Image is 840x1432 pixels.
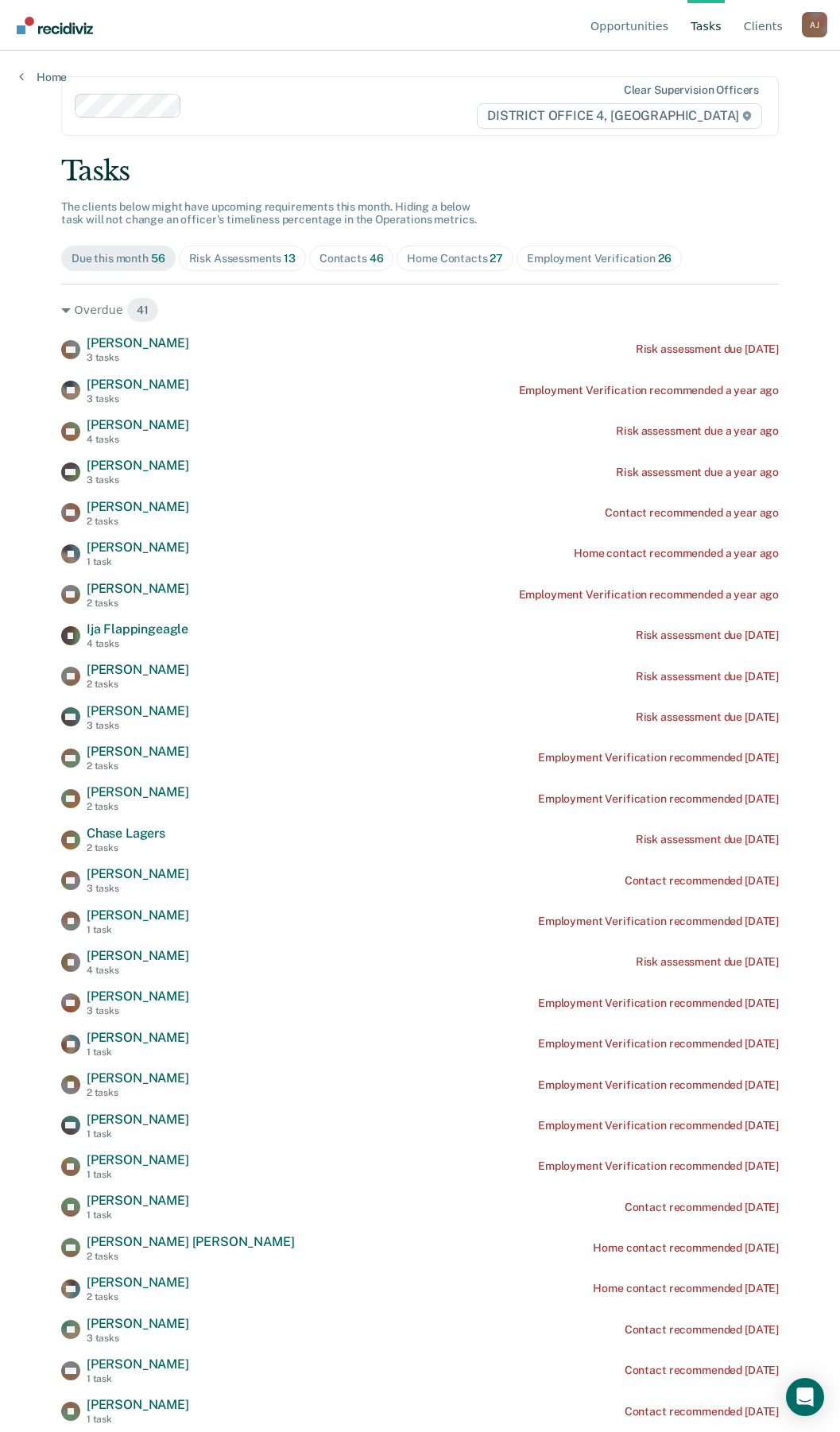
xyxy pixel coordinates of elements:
div: 1 task [87,1169,189,1180]
span: [PERSON_NAME] [87,377,189,392]
span: The clients below might have upcoming requirements this month. Hiding a below task will not chang... [61,200,477,226]
div: 1 task [87,1128,189,1140]
span: [PERSON_NAME] [87,908,189,923]
span: [PERSON_NAME] [PERSON_NAME] [87,1234,295,1249]
div: 3 tasks [87,393,189,404]
span: 46 [370,252,384,265]
span: [PERSON_NAME] [87,1397,189,1412]
div: 2 tasks [87,516,189,527]
div: 2 tasks [87,598,189,609]
span: [PERSON_NAME] [87,1112,189,1127]
div: 3 tasks [87,1333,189,1344]
div: 1 task [87,556,189,567]
span: DISTRICT OFFICE 4, [GEOGRAPHIC_DATA] [477,103,762,129]
span: 41 [126,297,159,323]
div: 3 tasks [87,1005,189,1016]
span: [PERSON_NAME] [87,948,189,963]
div: 2 tasks [87,842,165,853]
span: [PERSON_NAME] [87,335,189,350]
div: Contact recommended [DATE] [625,1201,779,1214]
span: [PERSON_NAME] [87,703,189,718]
div: Contact recommended [DATE] [625,1364,779,1377]
span: [PERSON_NAME] [87,1030,189,1045]
span: [PERSON_NAME] [87,1070,189,1086]
div: Contact recommended a year ago [605,506,779,520]
div: Home contact recommended [DATE] [593,1241,779,1255]
span: [PERSON_NAME] [87,417,189,432]
span: [PERSON_NAME] [87,744,189,759]
div: 1 task [87,1209,189,1221]
span: [PERSON_NAME] [87,458,189,473]
span: [PERSON_NAME] [87,784,189,799]
div: Employment Verification [527,252,671,265]
div: Employment Verification recommended a year ago [519,588,780,602]
div: 2 tasks [87,761,189,772]
div: Employment Verification recommended [DATE] [538,915,779,928]
div: 1 task [87,1373,189,1384]
span: [PERSON_NAME] [87,1275,189,1290]
div: Employment Verification recommended [DATE] [538,1037,779,1051]
div: Risk assessment due [DATE] [636,833,779,846]
div: 1 task [87,1047,189,1058]
div: 2 tasks [87,801,189,812]
span: [PERSON_NAME] [87,581,189,596]
div: Employment Verification recommended [DATE] [538,751,779,764]
div: Risk assessment due [DATE] [636,955,779,969]
span: 13 [284,252,296,265]
div: Risk assessment due [DATE] [636,343,779,356]
div: Clear supervision officers [624,83,759,97]
div: Contacts [319,252,384,265]
div: 2 tasks [87,1087,189,1098]
span: Ija Flappingeagle [87,621,188,637]
span: [PERSON_NAME] [87,1357,189,1372]
span: 27 [490,252,503,265]
div: Risk assessment due a year ago [616,466,779,479]
div: 4 tasks [87,965,189,976]
div: Risk assessment due a year ago [616,424,779,438]
div: Employment Verification recommended [DATE] [538,1119,779,1132]
span: [PERSON_NAME] [87,540,189,555]
div: Contact recommended [DATE] [625,1405,779,1418]
div: Risk assessment due [DATE] [636,710,779,724]
a: Home [19,70,67,84]
div: 2 tasks [87,679,189,690]
div: 1 task [87,1414,189,1425]
div: 3 tasks [87,474,189,486]
div: Employment Verification recommended [DATE] [538,1078,779,1092]
div: 2 tasks [87,1291,189,1302]
span: [PERSON_NAME] [87,1316,189,1331]
div: 4 tasks [87,434,189,445]
div: Risk assessment due [DATE] [636,670,779,683]
div: 1 task [87,924,189,935]
div: Open Intercom Messenger [786,1378,824,1416]
div: Risk Assessments [189,252,296,265]
div: Contact recommended [DATE] [625,1323,779,1337]
button: Profile dropdown button [802,12,827,37]
div: 4 tasks [87,638,188,649]
span: 26 [658,252,672,265]
div: Employment Verification recommended [DATE] [538,1159,779,1173]
div: Employment Verification recommended a year ago [519,384,780,397]
span: Chase Lagers [87,826,165,841]
div: Contact recommended [DATE] [625,874,779,888]
div: 3 tasks [87,352,189,363]
span: [PERSON_NAME] [87,1152,189,1167]
div: Risk assessment due [DATE] [636,629,779,642]
div: Employment Verification recommended [DATE] [538,792,779,806]
div: Due this month [72,252,165,265]
img: Recidiviz [17,17,93,34]
span: 56 [151,252,165,265]
div: 2 tasks [87,1251,295,1262]
div: 3 tasks [87,883,189,894]
span: [PERSON_NAME] [87,499,189,514]
span: [PERSON_NAME] [87,662,189,677]
span: [PERSON_NAME] [87,989,189,1004]
div: Home Contacts [407,252,503,265]
div: Overdue 41 [61,297,779,323]
div: Employment Verification recommended [DATE] [538,997,779,1010]
span: [PERSON_NAME] [87,866,189,881]
div: Home contact recommended a year ago [574,547,779,560]
div: A J [802,12,827,37]
div: Tasks [61,155,779,188]
span: [PERSON_NAME] [87,1193,189,1208]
